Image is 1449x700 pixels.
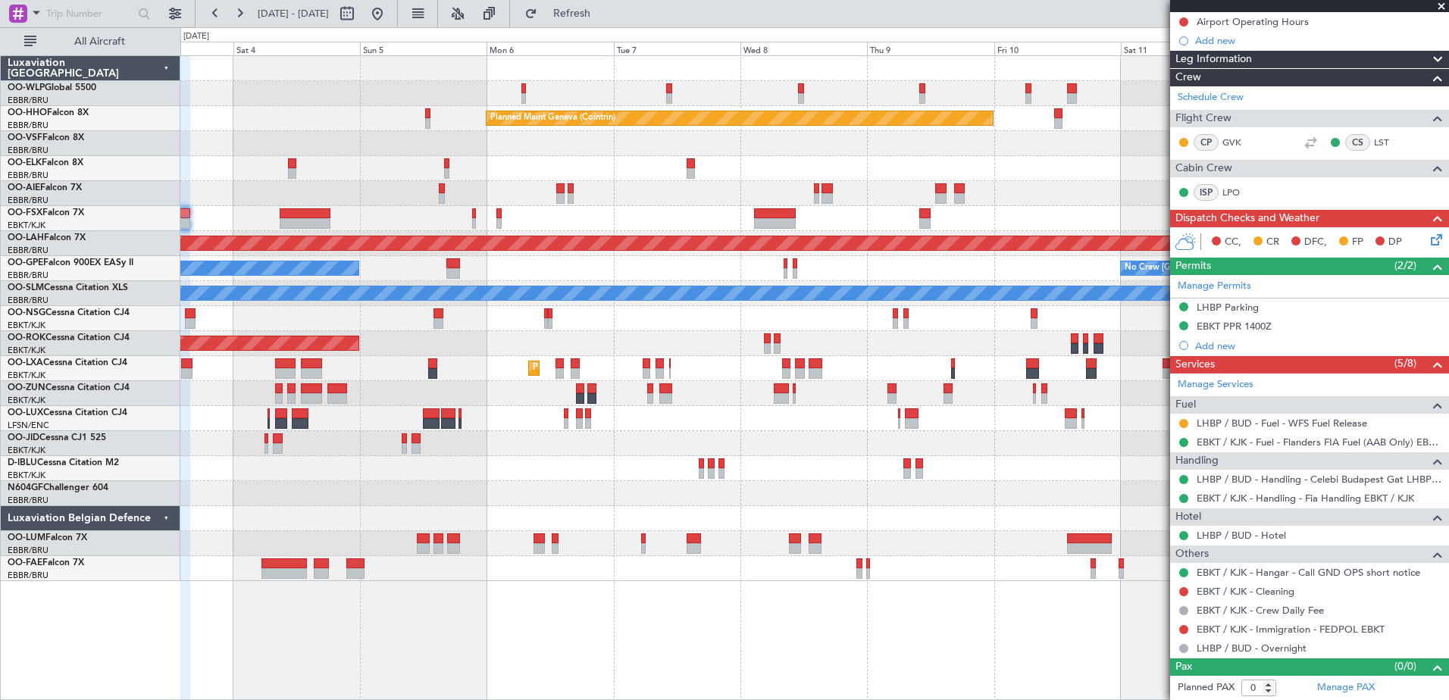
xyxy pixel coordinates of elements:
[1197,642,1307,655] a: LHBP / BUD - Overnight
[1175,51,1252,68] span: Leg Information
[8,158,83,167] a: OO-ELKFalcon 8X
[8,570,49,581] a: EBBR/BRU
[8,283,44,292] span: OO-SLM
[1197,623,1385,636] a: EBKT / KJK - Immigration - FEDPOL EBKT
[8,145,49,156] a: EBBR/BRU
[1197,566,1420,579] a: EBKT / KJK - Hangar - Call GND OPS short notice
[8,183,82,192] a: OO-AIEFalcon 7X
[1197,301,1259,314] div: LHBP Parking
[8,270,49,281] a: EBBR/BRU
[8,383,130,392] a: OO-ZUNCessna Citation CJ4
[1394,355,1416,371] span: (5/8)
[8,83,96,92] a: OO-WLPGlobal 5500
[1222,136,1257,149] a: GVK
[1175,160,1232,177] span: Cabin Crew
[8,208,42,217] span: OO-FSX
[233,42,360,55] div: Sat 4
[8,208,84,217] a: OO-FSXFalcon 7X
[8,433,39,442] span: OO-JID
[8,158,42,167] span: OO-ELK
[1197,320,1272,333] div: EBKT PPR 1400Z
[8,108,47,117] span: OO-HHO
[8,308,45,317] span: OO-NSG
[1178,90,1244,105] a: Schedule Crew
[1175,356,1215,373] span: Services
[1175,545,1209,563] span: Others
[1197,417,1367,430] a: LHBP / BUD - Fuel - WFS Fuel Release
[1197,529,1286,542] a: LHBP / BUD - Hotel
[1195,339,1441,352] div: Add new
[8,308,130,317] a: OO-NSGCessna Citation CJ4
[1125,257,1379,280] div: No Crew [GEOGRAPHIC_DATA] ([GEOGRAPHIC_DATA] National)
[8,558,42,567] span: OO-FAE
[1195,34,1441,47] div: Add new
[8,533,87,542] a: OO-LUMFalcon 7X
[487,42,613,55] div: Mon 6
[1178,377,1253,392] a: Manage Services
[1345,134,1370,151] div: CS
[1178,279,1251,294] a: Manage Permits
[8,358,43,367] span: OO-LXA
[1175,69,1201,86] span: Crew
[540,8,604,19] span: Refresh
[8,420,49,431] a: LFSN/ENC
[8,108,89,117] a: OO-HHOFalcon 8X
[8,495,49,506] a: EBBR/BRU
[1266,235,1279,250] span: CR
[1352,235,1363,250] span: FP
[8,333,130,342] a: OO-ROKCessna Citation CJ4
[8,395,45,406] a: EBKT/KJK
[1175,110,1231,127] span: Flight Crew
[8,533,45,542] span: OO-LUM
[8,483,108,492] a: N604GFChallenger 604
[1175,396,1196,414] span: Fuel
[1175,452,1219,470] span: Handling
[17,30,164,54] button: All Aircraft
[518,2,609,26] button: Refresh
[1197,585,1294,598] a: EBKT / KJK - Cleaning
[1175,508,1201,526] span: Hotel
[1222,186,1257,199] a: LPO
[1197,604,1324,617] a: EBKT / KJK - Crew Daily Fee
[740,42,867,55] div: Wed 8
[8,458,37,467] span: D-IBLU
[8,370,45,381] a: EBKT/KJK
[1178,680,1235,695] label: Planned PAX
[1197,473,1441,486] a: LHBP / BUD - Handling - Celebi Budapest Gat LHBP / BUD
[1121,42,1247,55] div: Sat 11
[490,107,615,130] div: Planned Maint Geneva (Cointrin)
[8,345,45,356] a: EBKT/KJK
[614,42,740,55] div: Tue 7
[1194,184,1219,201] div: ISP
[8,220,45,231] a: EBKT/KJK
[1374,136,1408,149] a: LST
[8,445,45,456] a: EBKT/KJK
[1197,436,1441,448] a: EBKT / KJK - Fuel - Flanders FIA Fuel (AAB Only) EBKT / KJK
[8,233,44,242] span: OO-LAH
[1175,658,1192,676] span: Pax
[1175,210,1319,227] span: Dispatch Checks and Weather
[39,36,160,47] span: All Aircraft
[8,470,45,481] a: EBKT/KJK
[8,95,49,106] a: EBBR/BRU
[8,458,119,467] a: D-IBLUCessna Citation M2
[8,283,128,292] a: OO-SLMCessna Citation XLS
[8,258,133,267] a: OO-GPEFalcon 900EX EASy II
[533,357,709,380] div: Planned Maint Kortrijk-[GEOGRAPHIC_DATA]
[1194,134,1219,151] div: CP
[8,433,106,442] a: OO-JIDCessna CJ1 525
[994,42,1121,55] div: Fri 10
[8,195,49,206] a: EBBR/BRU
[8,83,45,92] span: OO-WLP
[8,408,43,417] span: OO-LUX
[8,133,84,142] a: OO-VSFFalcon 8X
[8,358,127,367] a: OO-LXACessna Citation CJ4
[1197,15,1309,28] div: Airport Operating Hours
[8,183,40,192] span: OO-AIE
[46,2,133,25] input: Trip Number
[8,258,43,267] span: OO-GPE
[183,30,209,43] div: [DATE]
[867,42,994,55] div: Thu 9
[258,7,329,20] span: [DATE] - [DATE]
[8,383,45,392] span: OO-ZUN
